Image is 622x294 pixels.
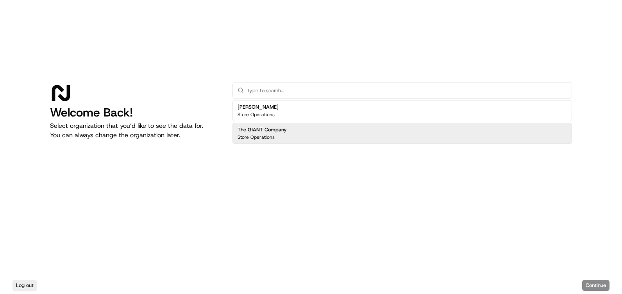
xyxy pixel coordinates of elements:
[238,134,275,140] p: Store Operations
[50,106,220,120] h1: Welcome Back!
[238,111,275,118] p: Store Operations
[238,104,279,111] h2: [PERSON_NAME]
[232,99,572,145] div: Suggestions
[50,121,220,140] p: Select organization that you’d like to see the data for. You can always change the organization l...
[247,82,567,98] input: Type to search...
[238,126,287,133] h2: The GIANT Company
[13,280,37,291] button: Log out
